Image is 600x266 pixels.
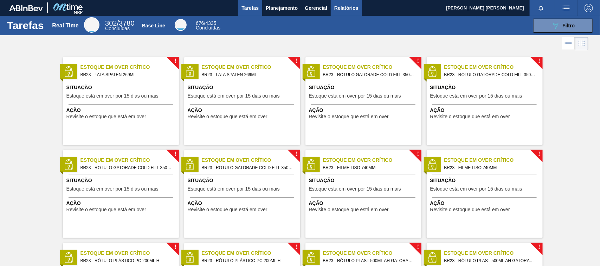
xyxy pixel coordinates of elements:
img: Logout [585,4,593,12]
span: 676 [196,20,204,26]
span: Estoque está em over por 15 dias ou mais [430,186,522,192]
span: ! [538,59,540,64]
img: status [427,252,438,263]
span: Relatórios [334,4,358,12]
div: Base Line [196,21,220,30]
span: Estoque está em over por 15 dias ou mais [430,93,522,99]
span: Situação [309,177,420,184]
span: BR23 - ROTULO GATORADE COLD FILL 350ML H BLBRRY [323,71,416,79]
span: Concluídas [105,26,130,31]
span: ! [296,59,298,64]
span: Revisite o estoque que está em over [309,114,389,119]
span: Estoque em Over Crítico [323,64,421,71]
span: Ação [430,107,541,114]
span: Estoque está em over por 15 dias ou mais [188,93,280,99]
img: TNhmsLtSVTkK8tSr43FrP2fwEKptu5GPRR3wAAAABJRU5ErkJggg== [9,5,43,11]
span: Tarefas [241,4,259,12]
button: Filtro [533,19,593,33]
span: BR23 - RÓTULO PLÁSTICO PC 200ML H [80,257,173,265]
span: Estoque em Over Crítico [202,250,300,257]
span: Estoque em Over Crítico [80,250,179,257]
img: status [63,159,74,170]
div: Real Time [105,20,134,31]
span: / 3780 [105,19,134,27]
span: ! [417,245,419,250]
span: ! [296,245,298,250]
span: ! [417,59,419,64]
span: Revisite o estoque que está em over [188,114,267,119]
div: Real Time [84,17,99,33]
div: Base Line [142,23,165,28]
img: status [185,252,195,263]
span: Estoque em Over Crítico [80,64,179,71]
span: Ação [309,107,420,114]
h1: Tarefas [7,21,44,29]
span: ! [538,245,540,250]
span: Estoque em Over Crítico [202,157,300,164]
span: Revisite o estoque que está em over [309,207,389,212]
span: Revisite o estoque que está em over [66,114,146,119]
span: BR23 - LATA SPATEN 269ML [202,71,295,79]
span: Estoque em Over Crítico [323,157,421,164]
div: Base Line [175,19,187,31]
img: status [306,66,316,77]
img: status [185,159,195,170]
button: Notificações [530,3,552,13]
div: Visão em Lista [562,37,575,50]
span: / 4335 [196,20,216,26]
span: ! [538,152,540,157]
span: ! [174,245,176,250]
span: Estoque está em over por 15 dias ou mais [309,186,401,192]
span: Filtro [563,23,575,28]
span: Situação [66,84,177,91]
span: ! [296,152,298,157]
span: Situação [309,84,420,91]
img: status [63,66,74,77]
span: Gerencial [305,4,327,12]
img: status [427,159,438,170]
span: BR23 - ROTULO GATORADE COLD FILL 350ML H LARANJA [202,164,295,172]
span: BR23 - LATA SPATEN 269ML [80,71,173,79]
span: BR23 - FILME LISO 740MM [444,164,537,172]
span: ! [174,59,176,64]
span: Estoque em Over Crítico [202,64,300,71]
img: status [63,252,74,263]
span: Estoque em Over Crítico [444,64,543,71]
span: Estoque em Over Crítico [323,250,421,257]
span: ! [417,152,419,157]
span: Ação [188,107,298,114]
span: Ação [188,200,298,207]
span: Ação [430,200,541,207]
span: BR23 - RÓTULO PLAST 500ML AH GATORADE BERRY BLUE [323,257,416,265]
img: status [427,66,438,77]
div: Real Time [52,22,78,29]
span: Situação [430,84,541,91]
span: Situação [430,177,541,184]
div: Visão em Cards [575,37,588,50]
img: status [306,159,316,170]
span: BR23 - RÓTULO PLAST 500ML AH GATORADE BERRY BLUE [444,257,537,265]
span: Estoque está em over por 15 dias ou mais [66,186,159,192]
span: Ação [66,200,177,207]
span: Ação [66,107,177,114]
span: Estoque está em over por 15 dias ou mais [309,93,401,99]
span: BR23 - FILME LISO 740MM [323,164,416,172]
span: Situação [188,177,298,184]
span: Planejamento [266,4,298,12]
img: userActions [562,4,570,12]
span: Revisite o estoque que está em over [430,207,510,212]
img: status [306,252,316,263]
span: Estoque em Over Crítico [444,157,543,164]
span: Estoque em Over Crítico [80,157,179,164]
span: Revisite o estoque que está em over [188,207,267,212]
span: Estoque está em over por 15 dias ou mais [188,186,280,192]
span: BR23 - ROTULO GATORADE COLD FILL 350ML H BLBRRY [444,71,537,79]
span: Ação [309,200,420,207]
span: Estoque está em over por 15 dias ou mais [66,93,159,99]
span: Situação [188,84,298,91]
span: BR23 - RÓTULO PLÁSTICO PC 200ML H [202,257,295,265]
span: Revisite o estoque que está em over [430,114,510,119]
span: Situação [66,177,177,184]
span: 302 [105,19,117,27]
span: Revisite o estoque que está em over [66,207,146,212]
